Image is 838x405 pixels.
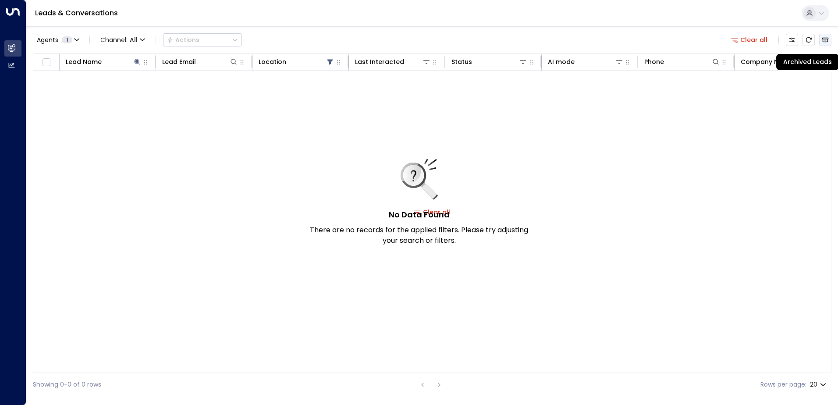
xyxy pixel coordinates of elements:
div: AI mode [548,57,575,67]
span: 1 [62,36,72,43]
button: Customize [786,34,798,46]
p: There are no records for the applied filters. Please try adjusting your search or filters. [309,225,529,246]
span: All [130,36,138,43]
div: Company Name [741,57,793,67]
a: Leads & Conversations [35,8,118,18]
div: Showing 0-0 of 0 rows [33,380,101,389]
div: Lead Email [162,57,196,67]
nav: pagination navigation [417,379,445,390]
div: Lead Name [66,57,102,67]
div: Phone [644,57,664,67]
div: AI mode [548,57,624,67]
div: Actions [167,36,199,44]
button: Clear all [728,34,771,46]
span: Channel: [97,34,149,46]
div: Last Interacted [355,57,431,67]
div: Status [451,57,527,67]
div: Lead Email [162,57,238,67]
span: Toggle select all [41,57,52,68]
div: Location [259,57,286,67]
label: Rows per page: [760,380,806,389]
button: Archived Leads [819,34,831,46]
div: Button group with a nested menu [163,33,242,46]
div: 20 [810,378,828,391]
h5: No Data Found [389,209,450,220]
div: Lead Name [66,57,142,67]
div: Last Interacted [355,57,404,67]
div: Status [451,57,472,67]
button: Channel:All [97,34,149,46]
span: Refresh [802,34,815,46]
div: Company Name [741,57,817,67]
button: Agents1 [33,34,82,46]
div: Phone [644,57,720,67]
button: Actions [163,33,242,46]
div: Location [259,57,334,67]
span: Agents [37,37,58,43]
